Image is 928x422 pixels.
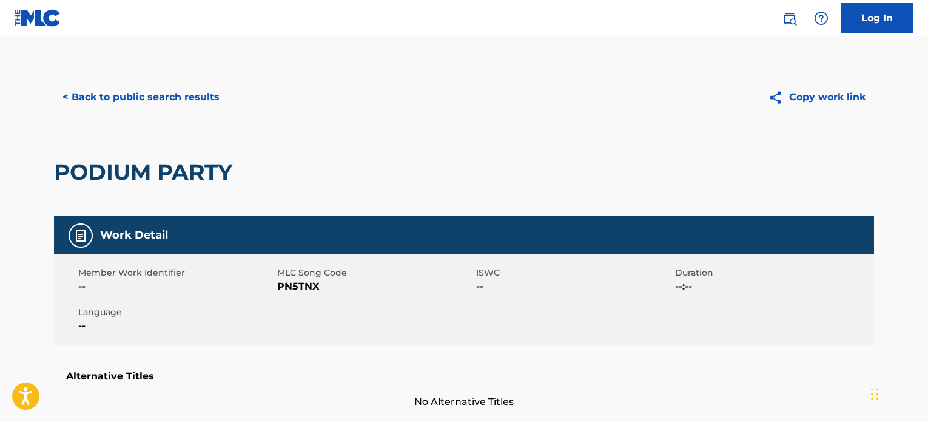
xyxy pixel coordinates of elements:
[809,6,833,30] div: Help
[476,279,672,294] span: --
[768,90,789,105] img: Copy work link
[78,267,274,279] span: Member Work Identifier
[78,306,274,319] span: Language
[867,364,928,422] iframe: Chat Widget
[782,11,797,26] img: search
[78,279,274,294] span: --
[675,279,871,294] span: --:--
[841,3,913,33] a: Log In
[54,158,238,186] h2: PODIUM PARTY
[277,267,473,279] span: MLC Song Code
[814,11,829,26] img: help
[277,279,473,294] span: PN5TNX
[54,82,228,112] button: < Back to public search results
[78,319,274,333] span: --
[476,267,672,279] span: ISWC
[15,9,61,27] img: MLC Logo
[778,6,802,30] a: Public Search
[871,376,878,412] div: Drag
[100,228,168,242] h5: Work Detail
[73,228,88,243] img: Work Detail
[66,370,862,383] h5: Alternative Titles
[675,267,871,279] span: Duration
[759,82,874,112] button: Copy work link
[54,395,874,409] span: No Alternative Titles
